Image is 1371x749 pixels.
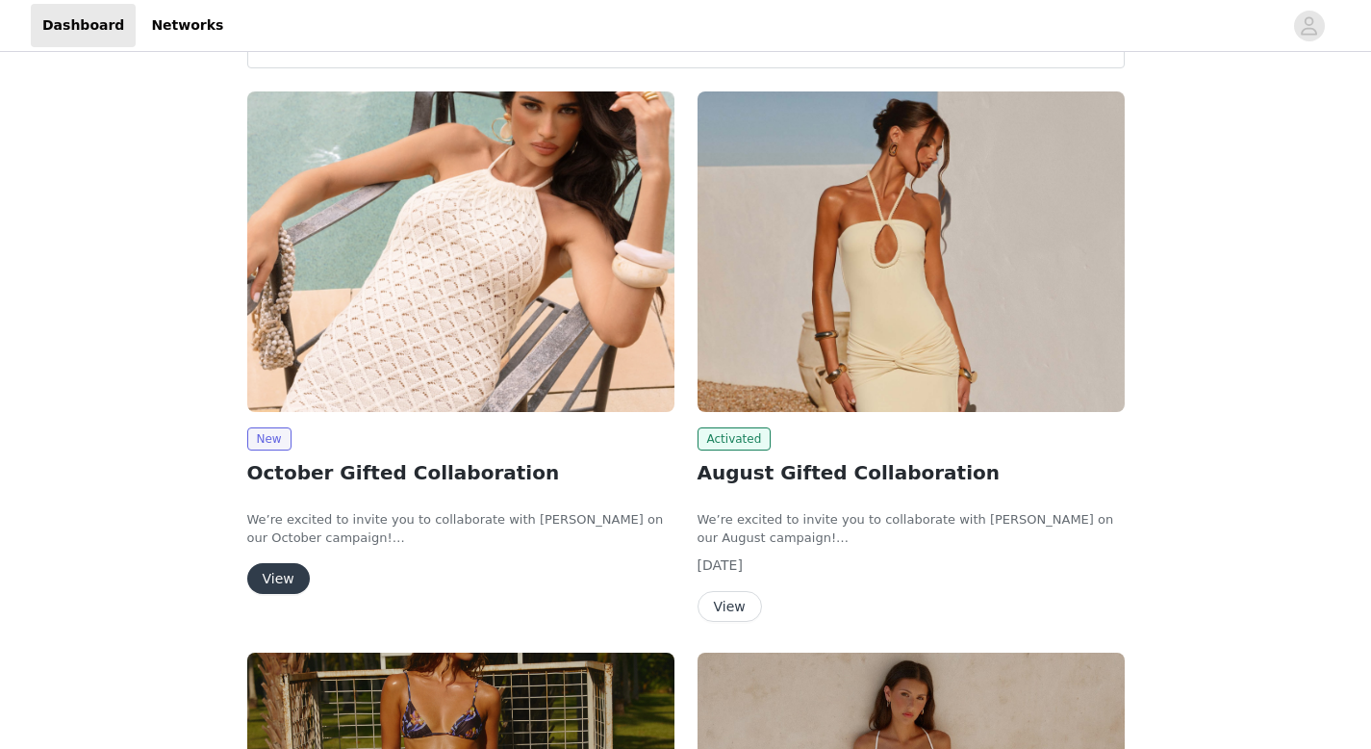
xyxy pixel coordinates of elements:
[698,591,762,622] button: View
[698,458,1125,487] h2: August Gifted Collaboration
[698,557,743,573] span: [DATE]
[698,600,762,614] a: View
[247,91,674,412] img: Peppermayo EU
[698,510,1125,548] p: We’re excited to invite you to collaborate with [PERSON_NAME] on our August campaign!
[31,4,136,47] a: Dashboard
[247,572,310,586] a: View
[698,427,772,451] span: Activated
[247,427,292,451] span: New
[247,563,310,594] button: View
[140,4,235,47] a: Networks
[247,458,674,487] h2: October Gifted Collaboration
[698,91,1125,412] img: Peppermayo AUS
[247,510,674,548] p: We’re excited to invite you to collaborate with [PERSON_NAME] on our October campaign!
[1300,11,1318,41] div: avatar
